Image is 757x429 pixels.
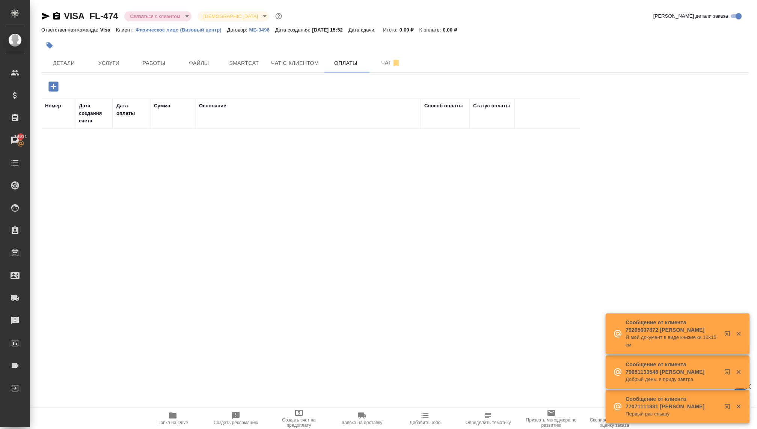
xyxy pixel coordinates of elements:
p: Дата сдачи: [348,27,377,33]
p: Первый раз слышу [626,410,719,418]
button: Закрыть [731,403,746,410]
p: Клиент: [116,27,136,33]
p: Visa [100,27,116,33]
span: Оплаты [328,59,364,68]
div: Номер [45,102,61,110]
div: Дата оплаты [116,102,146,117]
button: Создать счет на предоплату [267,408,330,429]
span: Чат [373,58,409,68]
a: Физическое лицо (Визовый центр) [136,26,227,33]
p: Ответственная команда: [41,27,100,33]
div: Дата создания счета [79,102,109,125]
button: Открыть в новой вкладке [720,399,738,417]
button: Скопировать ссылку для ЯМессенджера [41,12,50,21]
p: Договор: [227,27,249,33]
span: Заявка на доставку [342,420,382,425]
span: Детали [46,59,82,68]
p: Я мой документ в виде книжечки 10х15 см [626,334,719,349]
button: Определить тематику [457,408,520,429]
span: Определить тематику [465,420,511,425]
div: Способ оплаты [424,102,463,110]
span: 14911 [10,133,32,140]
button: Создать рекламацию [204,408,267,429]
button: Закрыть [731,369,746,375]
span: Файлы [181,59,217,68]
p: Добрый день, я приду завтра [626,376,719,383]
span: Создать рекламацию [214,420,258,425]
span: Скопировать ссылку на оценку заказа [587,417,641,428]
button: Добавить тэг [41,37,58,54]
span: Работы [136,59,172,68]
button: Добавить Todo [394,408,457,429]
button: Скопировать ссылку на оценку заказа [583,408,646,429]
p: Дата создания: [275,27,312,33]
span: Папка на Drive [157,420,188,425]
span: Призвать менеджера по развитию [524,417,578,428]
span: Чат с клиентом [271,59,319,68]
span: Услуги [91,59,127,68]
span: [PERSON_NAME] детали заказа [653,12,728,20]
button: Доп статусы указывают на важность/срочность заказа [274,11,283,21]
div: Статус оплаты [473,102,510,110]
button: Папка на Drive [141,408,204,429]
div: Связаться с клиентом [198,11,269,21]
p: 0,00 ₽ [443,27,463,33]
button: [DEMOGRAPHIC_DATA] [201,13,260,20]
span: Smartcat [226,59,262,68]
button: Скопировать ссылку [52,12,61,21]
span: Создать счет на предоплату [272,417,326,428]
p: 0,00 ₽ [400,27,419,33]
p: МБ-3496 [249,27,275,33]
span: Добавить Todo [410,420,440,425]
button: Закрыть [731,330,746,337]
button: Открыть в новой вкладке [720,326,738,344]
a: 14911 [2,131,28,150]
div: Связаться с клиентом [124,11,192,21]
button: Призвать менеджера по развитию [520,408,583,429]
div: Основание [199,102,226,110]
button: Заявка на доставку [330,408,394,429]
a: VISA_FL-474 [64,11,118,21]
p: К оплате: [419,27,443,33]
p: Сообщение от клиента 79265607872 [PERSON_NAME] [626,319,719,334]
button: Добавить оплату [43,79,64,94]
button: Связаться с клиентом [128,13,182,20]
p: Сообщение от клиента 79651133548 [PERSON_NAME] [626,361,719,376]
p: [DATE] 15:52 [312,27,348,33]
p: Физическое лицо (Визовый центр) [136,27,227,33]
button: Открыть в новой вкладке [720,364,738,382]
svg: Отписаться [392,59,401,68]
div: Сумма [154,102,170,110]
p: Сообщение от клиента 77071111881 [PERSON_NAME] [626,395,719,410]
a: МБ-3496 [249,26,275,33]
p: Итого: [383,27,399,33]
